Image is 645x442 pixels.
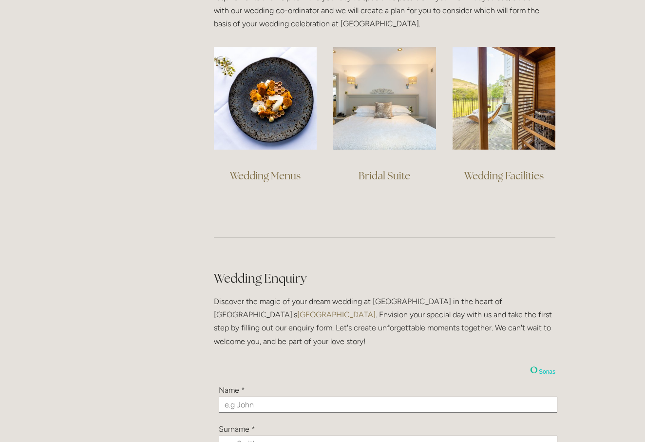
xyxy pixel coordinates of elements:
[214,270,555,287] h2: Wedding Enquiry
[219,397,557,413] input: e.g John
[297,310,376,319] a: [GEOGRAPHIC_DATA]
[333,47,436,150] img: Image of one of the hotel rooms at Losehill House Hotel & Spa
[359,169,410,182] a: Bridal Suite
[219,385,245,395] label: Name *
[464,169,544,182] a: Wedding Facilities
[530,366,538,374] img: Sonas Logo
[219,424,255,434] label: Surname *
[453,47,555,150] img: Deck of one of the rooms at Losehill Hotel and Spa.
[539,368,555,375] span: Sonas
[214,47,317,150] img: High Gastronomy Dessert Dish - Losehill House Hotel & Spa
[214,295,555,348] p: Discover the magic of your dream wedding at [GEOGRAPHIC_DATA] in the heart of [GEOGRAPHIC_DATA]'s...
[230,169,301,182] a: Wedding Menus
